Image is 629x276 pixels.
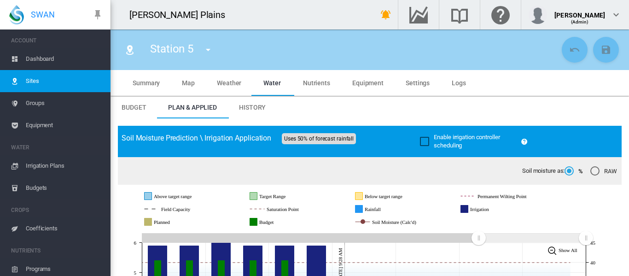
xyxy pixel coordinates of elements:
span: Plan & Applied [168,104,217,111]
g: Above target range [145,192,228,200]
button: icon-menu-down [199,41,217,59]
md-radio-button: RAW [590,167,617,176]
g: Below target range [355,192,438,200]
span: Budgets [26,177,103,199]
g: Zoom chart using cursor arrows [578,230,594,246]
div: [PERSON_NAME] [554,7,605,16]
md-checkbox: Enable irrigation controller scheduling [420,133,517,150]
md-icon: icon-bell-ring [380,9,391,20]
tspan: 40 [590,260,595,265]
g: Target Range [250,192,319,200]
span: Map [182,79,195,87]
span: Settings [406,79,430,87]
md-icon: icon-menu-down [203,44,214,55]
span: Coefficients [26,217,103,240]
img: SWAN-Landscape-Logo-Colour-drop.png [9,5,24,24]
span: Irrigation Plans [26,155,103,177]
g: Saturation Point [250,205,332,213]
g: Zoom chart using cursor arrows [471,230,487,246]
md-radio-button: % [565,167,583,176]
span: Dashboard [26,48,103,70]
button: Click to go to list of Sites [121,41,139,59]
button: Save Changes [593,37,619,63]
span: WATER [11,140,103,155]
span: Enable irrigation controller scheduling [434,134,500,149]
span: Budget [122,104,146,111]
span: NUTRIENTS [11,243,103,258]
img: profile.jpg [529,6,547,24]
span: Station 5 [150,42,193,55]
span: Equipment [352,79,384,87]
span: CROPS [11,203,103,217]
span: Soil Moisture Prediction \ Irrigation Application [122,134,271,142]
span: Summary [133,79,160,87]
span: Nutrients [303,79,330,87]
md-icon: icon-map-marker-radius [124,44,135,55]
g: Budget [250,218,303,226]
md-icon: icon-content-save [600,44,612,55]
g: Rainfall [355,205,408,213]
g: Planned [145,218,199,226]
span: ACCOUNT [11,33,103,48]
span: Uses 50% of forecast rainfall [282,133,356,144]
span: History [239,104,266,111]
tspan: 5 [134,270,137,276]
tspan: 45 [590,240,595,246]
md-icon: Go to the Data Hub [408,9,430,20]
md-icon: icon-undo [569,44,580,55]
div: [PERSON_NAME] Plains [129,8,233,21]
rect: Zoom chart using cursor arrows [478,233,586,242]
md-icon: icon-chevron-down [611,9,622,20]
span: Sites [26,70,103,92]
span: SWAN [31,9,55,20]
span: Logs [452,79,466,87]
span: Weather [217,79,241,87]
span: Water [263,79,281,87]
g: Field Capacity [145,205,222,213]
md-icon: Search the knowledge base [448,9,471,20]
span: Equipment [26,114,103,136]
md-icon: icon-pin [92,9,103,20]
span: Soil moisture as: [522,167,565,175]
g: Soil Moisture (Calc'd) [355,218,451,226]
button: Cancel Changes [562,37,588,63]
tspan: Show All [559,247,577,253]
md-icon: Click here for help [489,9,512,20]
button: icon-bell-ring [377,6,395,24]
g: Permanent Wilting Point [461,192,564,200]
span: Groups [26,92,103,114]
tspan: 6 [134,240,137,246]
span: (Admin) [571,19,589,24]
g: Irrigation [461,205,519,213]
